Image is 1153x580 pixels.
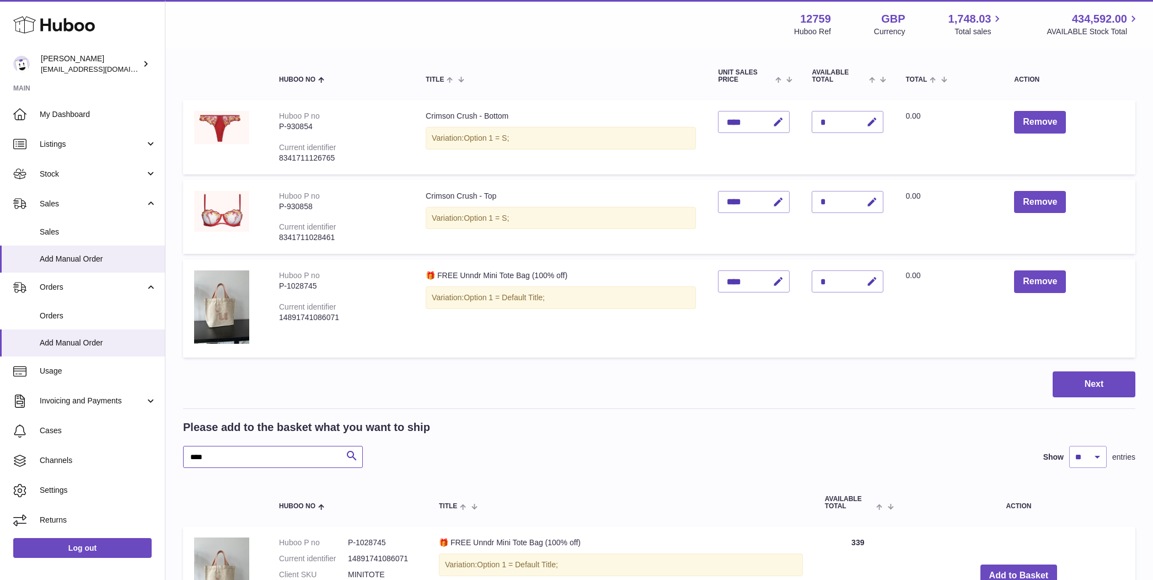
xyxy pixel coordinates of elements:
div: 14891741086071 [279,312,404,323]
span: Option 1 = S; [464,214,509,222]
span: Settings [40,485,157,496]
span: Orders [40,311,157,321]
h2: Please add to the basket what you want to ship [183,420,430,435]
span: 0.00 [905,191,920,200]
span: Huboo no [279,503,315,510]
span: 434,592.00 [1072,12,1127,26]
button: Remove [1014,111,1066,134]
td: Crimson Crush - Top [415,180,707,254]
img: Crimson Crush - Bottom [194,111,249,144]
span: Title [439,503,457,510]
strong: GBP [881,12,905,26]
td: Crimson Crush - Bottom [415,100,707,174]
span: AVAILABLE Total [825,496,874,510]
div: Huboo P no [279,271,320,280]
dt: Client SKU [279,570,348,580]
div: P-930854 [279,121,404,132]
img: sofiapanwar@unndr.com [13,56,30,72]
span: 0.00 [905,111,920,120]
span: Unit Sales Price [718,69,773,83]
th: Action [902,485,1135,521]
span: Sales [40,199,145,209]
span: Total [905,76,927,83]
dd: 14891741086071 [348,554,417,564]
span: Listings [40,139,145,150]
span: 1,748.03 [948,12,991,26]
div: Variation: [439,554,803,576]
div: Variation: [426,127,696,150]
span: Title [426,76,444,83]
label: Show [1043,452,1064,462]
button: Next [1053,371,1135,397]
span: Invoicing and Payments [40,396,145,406]
div: Current identifier [279,143,336,152]
div: Current identifier [279,302,336,311]
a: 1,748.03 Total sales [948,12,1004,37]
span: Option 1 = Default Title; [477,560,558,569]
span: Add Manual Order [40,338,157,348]
a: 434,592.00 AVAILABLE Stock Total [1047,12,1140,37]
span: Sales [40,227,157,237]
div: Variation: [426,286,696,309]
span: [EMAIL_ADDRESS][DOMAIN_NAME] [41,65,162,73]
dd: P-1028745 [348,538,417,548]
span: Option 1 = Default Title; [464,293,545,302]
img: Crimson Crush - Top [194,191,249,232]
div: Huboo P no [279,111,320,120]
div: Variation: [426,207,696,230]
a: Log out [13,538,152,558]
span: 0.00 [905,271,920,280]
span: Huboo no [279,76,315,83]
span: Orders [40,282,145,292]
div: 8341711126765 [279,153,404,163]
span: Add Manual Order [40,254,157,264]
span: Channels [40,455,157,466]
div: Currency [874,26,905,37]
div: [PERSON_NAME] [41,54,140,75]
span: entries [1112,452,1135,462]
span: Total sales [954,26,1004,37]
div: Huboo Ref [794,26,831,37]
span: Cases [40,425,157,436]
dd: MINITOTE [348,570,417,580]
td: 🎁 FREE Unndr Mini Tote Bag (100% off) [415,259,707,358]
dt: Huboo P no [279,538,348,548]
strong: 12759 [800,12,831,26]
div: P-930858 [279,201,404,212]
div: 8341711028461 [279,232,404,243]
div: Current identifier [279,222,336,231]
span: AVAILABLE Total [812,69,866,83]
span: Returns [40,515,157,525]
span: Option 1 = S; [464,134,509,142]
div: Huboo P no [279,191,320,200]
span: Usage [40,366,157,376]
button: Remove [1014,191,1066,214]
dt: Current identifier [279,554,348,564]
span: Stock [40,169,145,179]
span: My Dashboard [40,109,157,120]
button: Remove [1014,270,1066,293]
div: Action [1014,76,1124,83]
img: 🎁 FREE Unndr Mini Tote Bag (100% off) [194,270,249,344]
span: AVAILABLE Stock Total [1047,26,1140,37]
div: P-1028745 [279,281,404,291]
